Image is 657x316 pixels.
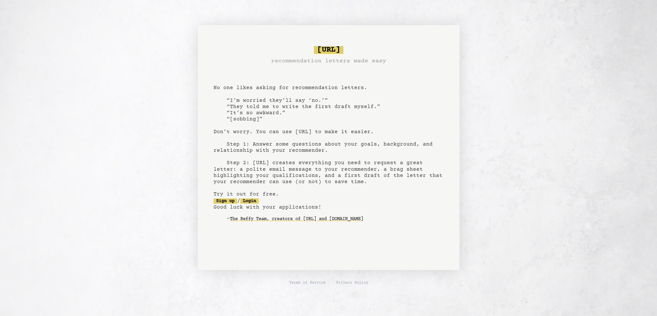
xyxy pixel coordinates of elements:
[227,216,444,222] div: -
[214,43,444,235] pre: No one likes asking for recommendation letters. “I’m worried they’ll say ‘no.’” “They told me to ...
[289,280,326,286] a: Terms of Service
[271,56,386,66] h3: recommendation letters made easy
[214,198,237,204] a: Sign up
[230,214,363,224] a: The Reffy Team, creators of [URL] and [DOMAIN_NAME]
[240,198,259,204] a: Login
[314,46,343,54] span: [URL]
[336,280,368,286] a: Privacy Policy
